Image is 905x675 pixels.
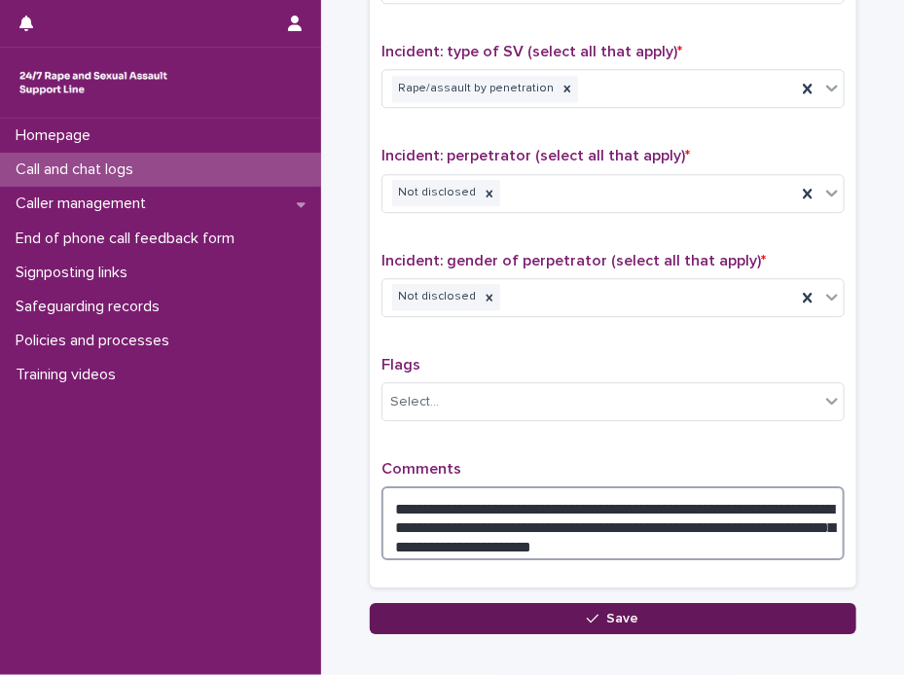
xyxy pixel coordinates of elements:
[607,612,639,625] span: Save
[381,148,690,163] span: Incident: perpetrator (select all that apply)
[8,230,250,248] p: End of phone call feedback form
[381,44,682,59] span: Incident: type of SV (select all that apply)
[8,332,185,350] p: Policies and processes
[381,461,461,477] span: Comments
[370,603,856,634] button: Save
[8,160,149,179] p: Call and chat logs
[392,180,479,206] div: Not disclosed
[381,357,420,373] span: Flags
[8,366,131,384] p: Training videos
[392,284,479,310] div: Not disclosed
[381,253,766,268] span: Incident: gender of perpetrator (select all that apply)
[8,195,162,213] p: Caller management
[8,264,143,282] p: Signposting links
[8,298,175,316] p: Safeguarding records
[392,76,557,102] div: Rape/assault by penetration
[8,126,106,145] p: Homepage
[390,392,439,412] div: Select...
[16,63,171,102] img: rhQMoQhaT3yELyF149Cw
